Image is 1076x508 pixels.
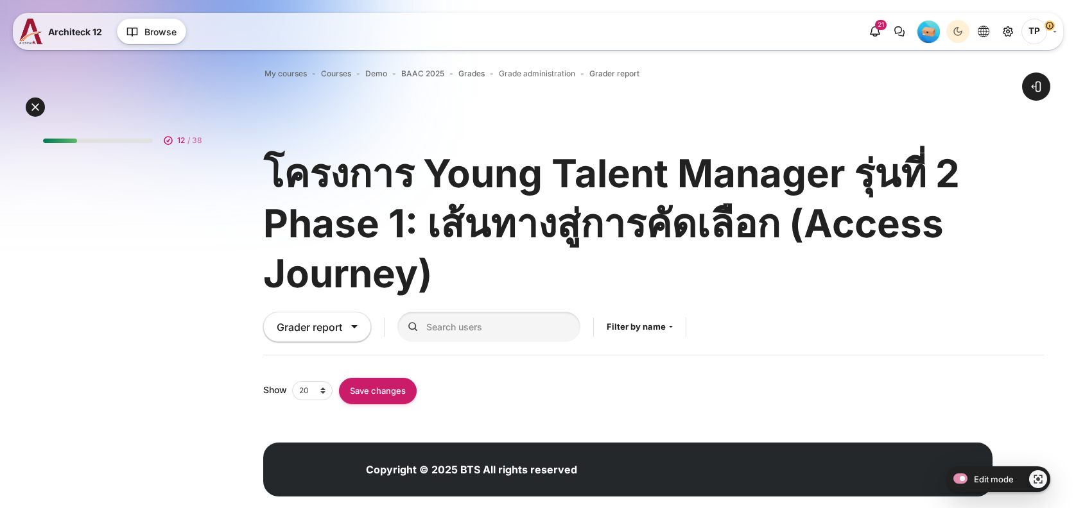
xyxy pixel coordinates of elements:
div: Level #1 [917,20,940,43]
span: Grade administration [499,68,575,80]
span: Browse [144,25,177,38]
a: 12 / 38 [33,121,218,153]
img: Level #1 [917,21,940,43]
div: Dark Mode [948,22,968,41]
img: A12 [19,19,43,44]
span: Edit mode [974,474,1014,484]
section: Content [263,137,1044,423]
span: / 38 [187,135,202,146]
a: User menu [1021,19,1057,44]
a: BAAC 2025 [401,68,444,80]
h1: โครงการ Young Talent Manager รุ่นที่ 2 Phase 1: เส้นทางสู่การคัดเลือก (Access Journey) [263,148,1044,298]
input: Save changes [339,378,417,404]
a: Site administration [996,20,1020,43]
button: Languages [972,20,995,43]
span: Architeck 12 [48,25,102,38]
button: There are 0 unread conversations [888,20,911,43]
nav: Navigation bar [263,65,993,82]
select: Show [292,381,333,400]
a: Demo [365,68,387,80]
input: Search users [397,312,580,342]
a: Courses [321,68,351,80]
button: Light Mode Dark Mode [946,20,969,43]
label: Show [263,381,333,400]
div: Show notification window with 21 new notifications [863,20,887,43]
a: Grader report [589,68,639,80]
strong: Copyright © 2025 BTS All rights reserved [366,463,577,476]
div: 21 [875,20,887,30]
button: Browse [117,19,186,44]
div: Filter by name [607,321,673,334]
div: Grader report [263,312,371,342]
div: 31% [43,139,77,143]
a: Show/Hide - Region [1029,470,1047,488]
a: Grades [458,68,485,80]
a: A12 A12 Architeck 12 [19,19,107,44]
a: My courses [265,68,307,80]
span: Thanyaphon Pongpaichet [1021,19,1047,44]
span: 12 [177,135,185,146]
a: Level #1 [912,20,945,43]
